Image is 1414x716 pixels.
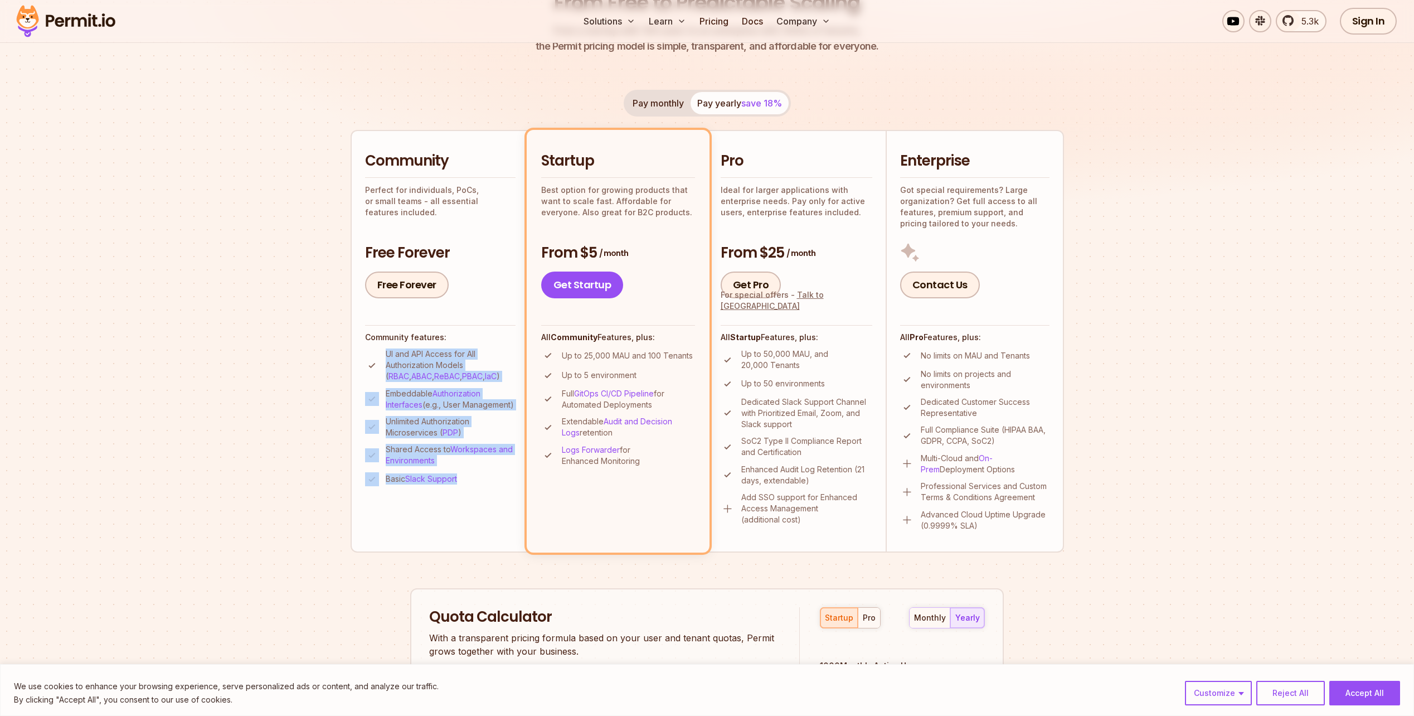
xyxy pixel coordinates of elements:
h2: Community [365,151,516,171]
p: Up to 50 environments [741,378,825,389]
button: Reject All [1256,681,1325,705]
button: Accept All [1329,681,1400,705]
p: Shared Access to [386,444,516,466]
p: Perfect for individuals, PoCs, or small teams - all essential features included. [365,185,516,218]
p: Advanced Cloud Uptime Upgrade (0.9999% SLA) [921,509,1049,531]
span: / month [786,248,815,259]
p: Enhanced Audit Log Retention (21 days, extendable) [741,464,872,486]
button: Customize [1185,681,1252,705]
div: monthly [914,612,946,623]
h4: All Features, plus: [900,332,1049,343]
h4: All Features, plus: [721,332,872,343]
a: Get Pro [721,272,781,298]
p: Unlimited Authorization Microservices ( ) [386,416,516,438]
a: RBAC [388,371,409,381]
button: Company [772,10,835,32]
a: Pricing [695,10,733,32]
p: Best option for growing products that want to scale fast. Affordable for everyone. Also great for... [541,185,695,218]
a: Audit and Decision Logs [562,417,672,437]
img: Permit logo [11,2,120,40]
strong: Community [551,332,597,342]
p: By clicking "Accept All", you consent to our use of cookies. [14,693,439,707]
p: Up to 50,000 MAU, and 20,000 Tenants [741,349,872,371]
p: Multi-Cloud and Deployment Options [921,453,1049,475]
a: Get Startup [541,272,624,298]
a: Sign In [1340,8,1397,35]
p: Dedicated Slack Support Channel with Prioritized Email, Zoom, and Slack support [741,396,872,430]
h2: Pro [721,151,872,171]
a: PBAC [462,371,483,381]
p: Full for Automated Deployments [562,388,695,410]
h3: From $25 [721,243,872,263]
p: Embeddable (e.g., User Management) [386,388,516,410]
a: Logs Forwarder [562,445,620,454]
button: Pay monthly [626,92,691,114]
p: No limits on MAU and Tenants [921,350,1030,361]
p: Professional Services and Custom Terms & Conditions Agreement [921,481,1049,503]
h3: From $5 [541,243,695,263]
h2: Startup [541,151,695,171]
div: For special offers - [721,289,872,312]
a: On-Prem [921,453,993,474]
a: Contact Us [900,272,980,298]
strong: Startup [730,332,761,342]
p: UI and API Access for All Authorization Models ( , , , , ) [386,349,516,382]
h3: Free Forever [365,243,516,263]
span: 5.3k [1295,14,1319,28]
p: Basic [386,473,457,485]
p: Got special requirements? Large organization? Get full access to all features, premium support, a... [900,185,1049,229]
div: pro [863,612,876,623]
div: 1000 Monthly Active Users [820,660,985,671]
strong: Pro [910,332,924,342]
button: Learn [644,10,691,32]
a: 5.3k [1276,10,1326,32]
button: Solutions [579,10,640,32]
a: ReBAC [434,371,460,381]
p: SoC2 Type II Compliance Report and Certification [741,436,872,458]
a: IaC [485,371,497,381]
a: Slack Support [405,474,457,483]
h2: Enterprise [900,151,1049,171]
p: for Enhanced Monitoring [562,444,695,467]
a: ABAC [411,371,432,381]
p: Dedicated Customer Success Representative [921,396,1049,419]
p: Add SSO support for Enhanced Access Management (additional cost) [741,492,872,525]
p: Ideal for larger applications with enterprise needs. Pay only for active users, enterprise featur... [721,185,872,218]
a: Docs [737,10,767,32]
h4: All Features, plus: [541,332,695,343]
p: Extendable retention [562,416,695,438]
a: Free Forever [365,272,449,298]
p: Up to 5 environment [562,370,636,381]
h2: Quota Calculator [429,607,779,627]
p: We use cookies to enhance your browsing experience, serve personalized ads or content, and analyz... [14,680,439,693]
a: PDP [443,428,458,437]
p: With a transparent pricing formula based on your user and tenant quotas, Permit grows together wi... [429,631,779,658]
a: GitOps CI/CD Pipeline [574,389,654,398]
a: Authorization Interfaces [386,389,480,409]
p: Full Compliance Suite (HIPAA BAA, GDPR, CCPA, SoC2) [921,424,1049,447]
p: No limits on projects and environments [921,369,1049,391]
h4: Community features: [365,332,516,343]
p: Up to 25,000 MAU and 100 Tenants [562,350,693,361]
span: / month [599,248,628,259]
